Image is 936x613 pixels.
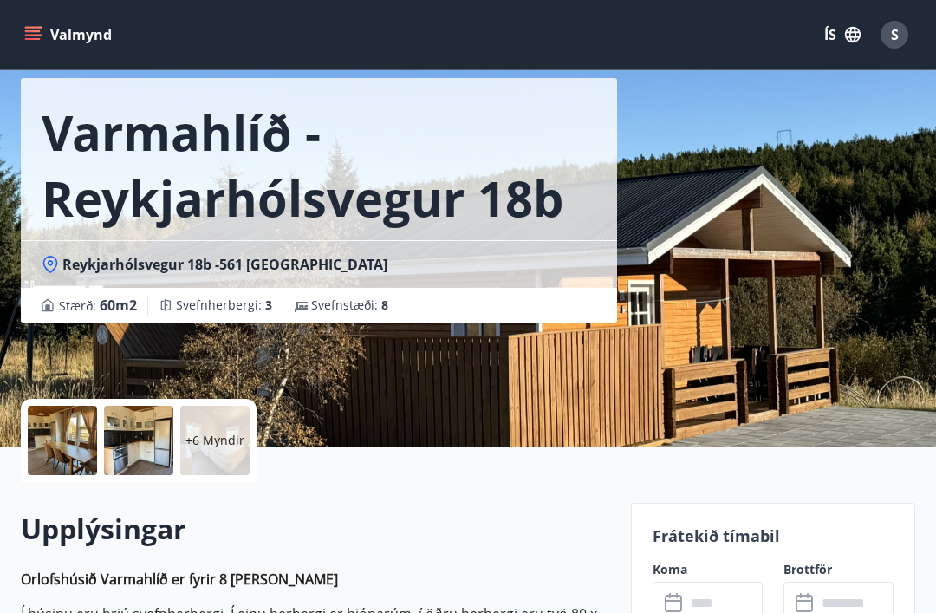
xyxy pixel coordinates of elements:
h1: Varmahlíð - Reykjarhólsvegur 18b [42,99,596,231]
strong: Orlofshúsið Varmahlíð er fyrir 8 [PERSON_NAME] [21,570,338,589]
button: menu [21,19,119,50]
span: 8 [381,297,388,313]
span: 3 [265,297,272,313]
p: Frátekið tímabil [653,525,894,547]
p: +6 Myndir [185,432,244,449]
span: Svefnherbergi : [176,297,272,314]
label: Koma [653,561,763,578]
span: 60 m2 [100,296,137,315]
label: Brottför [783,561,894,578]
span: Stærð : [59,295,137,316]
span: Svefnstæði : [311,297,388,314]
h2: Upplýsingar [21,510,610,548]
span: Reykjarhólsvegur 18b -561 [GEOGRAPHIC_DATA] [62,255,387,274]
button: S [874,14,915,55]
button: ÍS [815,19,870,50]
span: S [891,25,899,44]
